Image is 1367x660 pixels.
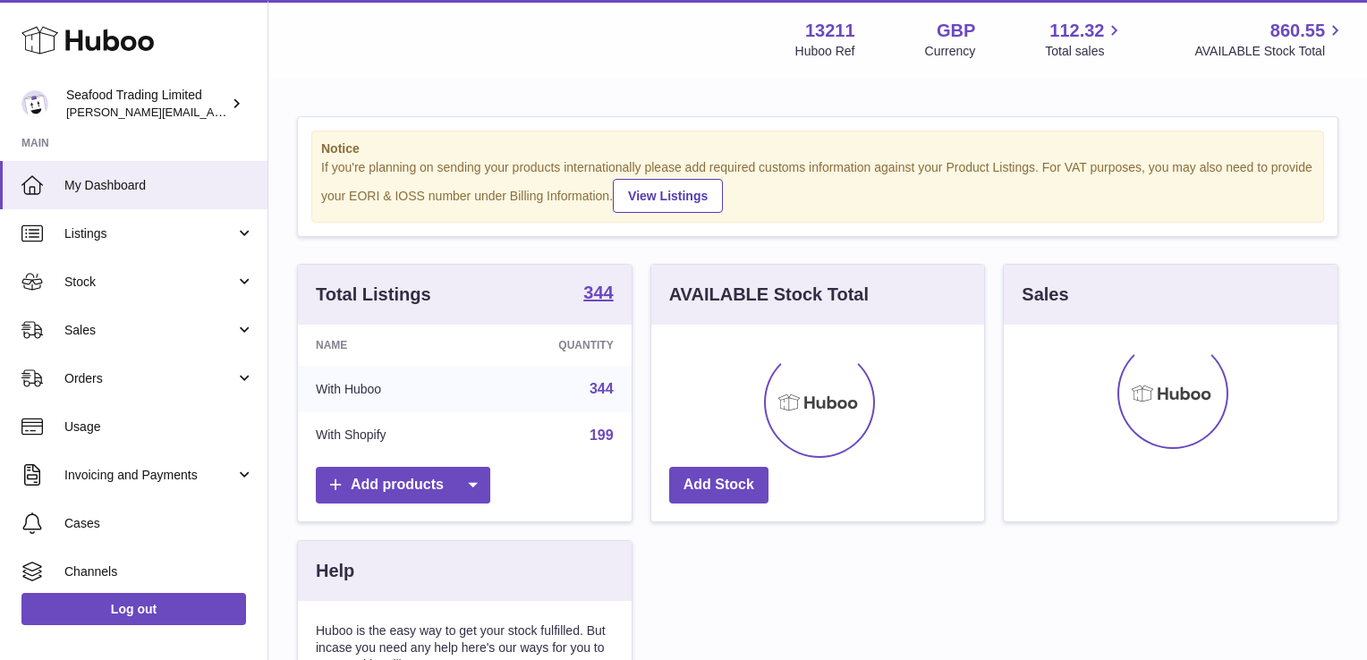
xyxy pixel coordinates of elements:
h3: Total Listings [316,283,431,307]
th: Name [298,325,478,366]
span: Sales [64,322,235,339]
span: Listings [64,225,235,242]
span: AVAILABLE Stock Total [1194,43,1346,60]
div: Seafood Trading Limited [66,87,227,121]
span: Stock [64,274,235,291]
td: With Shopify [298,412,478,459]
span: [PERSON_NAME][EMAIL_ADDRESS][DOMAIN_NAME] [66,105,359,119]
a: Log out [21,593,246,625]
th: Quantity [478,325,632,366]
span: Orders [64,370,235,387]
a: Add Stock [669,467,768,503]
span: Channels [64,563,254,580]
span: My Dashboard [64,177,254,194]
a: View Listings [613,179,723,213]
span: Total sales [1045,43,1125,60]
span: Cases [64,515,254,532]
a: 344 [590,381,614,396]
span: 860.55 [1270,19,1325,43]
a: 199 [590,427,614,443]
h3: AVAILABLE Stock Total [669,283,869,307]
a: 112.32 Total sales [1045,19,1125,60]
strong: Notice [321,140,1314,157]
strong: 344 [583,283,613,301]
strong: 13211 [805,19,855,43]
a: 860.55 AVAILABLE Stock Total [1194,19,1346,60]
td: With Huboo [298,366,478,412]
div: Huboo Ref [795,43,855,60]
h3: Help [316,559,354,583]
a: 344 [583,283,613,305]
div: If you're planning on sending your products internationally please add required customs informati... [321,159,1314,213]
span: Invoicing and Payments [64,467,235,484]
div: Currency [925,43,976,60]
span: Usage [64,419,254,436]
h3: Sales [1022,283,1068,307]
span: 112.32 [1049,19,1104,43]
strong: GBP [937,19,975,43]
a: Add products [316,467,490,503]
img: nathaniellynch@rickstein.com [21,90,48,117]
